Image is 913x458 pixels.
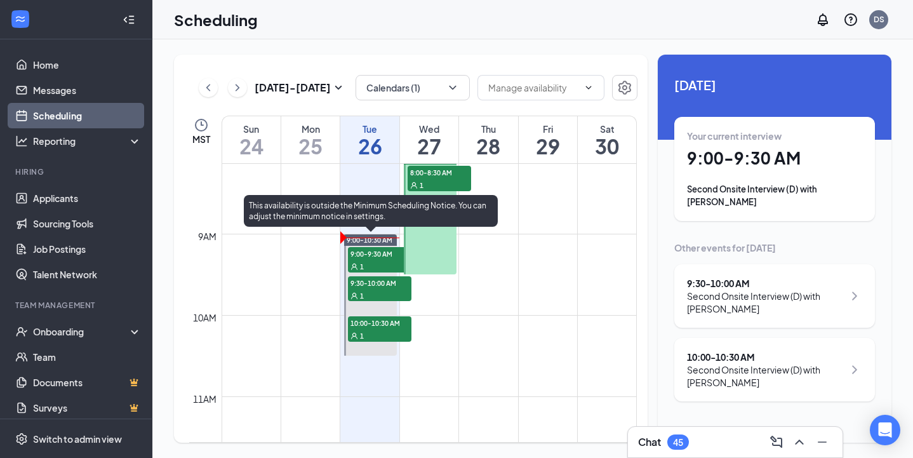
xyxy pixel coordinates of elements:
span: 10:00-10:30 AM [348,316,411,329]
div: Other events for [DATE] [674,241,875,254]
svg: ChevronLeft [202,80,215,95]
a: Sourcing Tools [33,211,142,236]
button: Settings [612,75,637,100]
svg: Settings [15,433,28,445]
svg: User [350,263,358,271]
span: 1 [360,262,364,271]
div: Wed [400,123,458,135]
div: Fri [519,123,577,135]
div: Open Intercom Messenger [870,415,900,445]
svg: ChevronRight [847,288,862,304]
h1: 9:00 - 9:30 AM [687,147,862,169]
input: Manage availability [488,81,578,95]
div: 9am [196,229,219,243]
h1: 25 [281,135,340,157]
div: Sat [578,123,636,135]
a: Team [33,344,142,370]
svg: ChevronDown [446,81,459,94]
span: 1 [420,181,423,190]
svg: Notifications [815,12,830,27]
div: Sun [222,123,281,135]
span: [DATE] [674,75,875,95]
svg: ChevronRight [847,362,862,377]
h3: [DATE] - [DATE] [255,81,331,95]
button: ChevronUp [789,432,810,452]
div: Tue [340,123,399,135]
a: August 28, 2025 [459,116,517,163]
span: MST [192,133,210,145]
a: August 27, 2025 [400,116,458,163]
a: Home [33,52,142,77]
div: 9:30 - 10:00 AM [687,277,844,290]
svg: Clock [194,118,209,133]
div: Mon [281,123,340,135]
h1: 27 [400,135,458,157]
h1: 26 [340,135,399,157]
div: 11am [190,392,219,406]
span: 1 [360,332,364,340]
svg: WorkstreamLogo [14,13,27,25]
button: Calendars (1)ChevronDown [356,75,470,100]
h1: 28 [459,135,517,157]
svg: SmallChevronDown [331,80,346,95]
div: 10am [190,311,219,325]
div: Switch to admin view [33,433,122,445]
h1: 30 [578,135,636,157]
h1: 24 [222,135,281,157]
a: August 24, 2025 [222,116,281,163]
a: Talent Network [33,262,142,287]
div: Reporting [33,135,142,147]
svg: Analysis [15,135,28,147]
svg: QuestionInfo [843,12,858,27]
svg: Collapse [123,13,135,26]
span: 9:00-10:30 AM [347,236,392,245]
h3: Chat [638,435,661,449]
a: Messages [33,77,142,103]
div: 45 [673,437,683,448]
a: SurveysCrown [33,395,142,421]
button: ComposeMessage [766,432,787,452]
a: Applicants [33,185,142,211]
svg: UserCheck [15,325,28,338]
svg: User [350,292,358,300]
svg: Settings [617,80,632,95]
svg: User [410,182,418,189]
div: Second Onsite Interview (D) with [PERSON_NAME] [687,290,844,315]
div: DS [874,14,884,25]
button: ChevronRight [228,78,247,97]
div: Second Onsite Interview (D) with [PERSON_NAME] [687,363,844,389]
div: Second Onsite Interview (D) with [PERSON_NAME] [687,183,862,208]
a: Scheduling [33,103,142,128]
div: Thu [459,123,517,135]
svg: User [350,332,358,340]
svg: Minimize [815,434,830,450]
h1: 29 [519,135,577,157]
h1: Scheduling [174,9,258,30]
a: Job Postings [33,236,142,262]
span: 9:00-9:30 AM [348,247,411,260]
a: August 25, 2025 [281,116,340,163]
button: ChevronLeft [199,78,218,97]
a: August 26, 2025 [340,116,399,163]
div: Onboarding [33,325,131,338]
a: August 30, 2025 [578,116,636,163]
div: Your current interview [687,130,862,142]
a: August 29, 2025 [519,116,577,163]
span: 9:30-10:00 AM [348,276,411,289]
span: 8:00-8:30 AM [408,166,471,178]
button: Minimize [812,432,832,452]
svg: ChevronDown [583,83,594,93]
div: Team Management [15,300,139,311]
div: 10:00 - 10:30 AM [687,351,844,363]
div: This availability is outside the Minimum Scheduling Notice. You can adjust the minimum notice in ... [244,195,498,227]
svg: ComposeMessage [769,434,784,450]
div: Hiring [15,166,139,177]
svg: ChevronUp [792,434,807,450]
span: 1 [360,292,364,300]
svg: ChevronRight [231,80,244,95]
a: DocumentsCrown [33,370,142,395]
